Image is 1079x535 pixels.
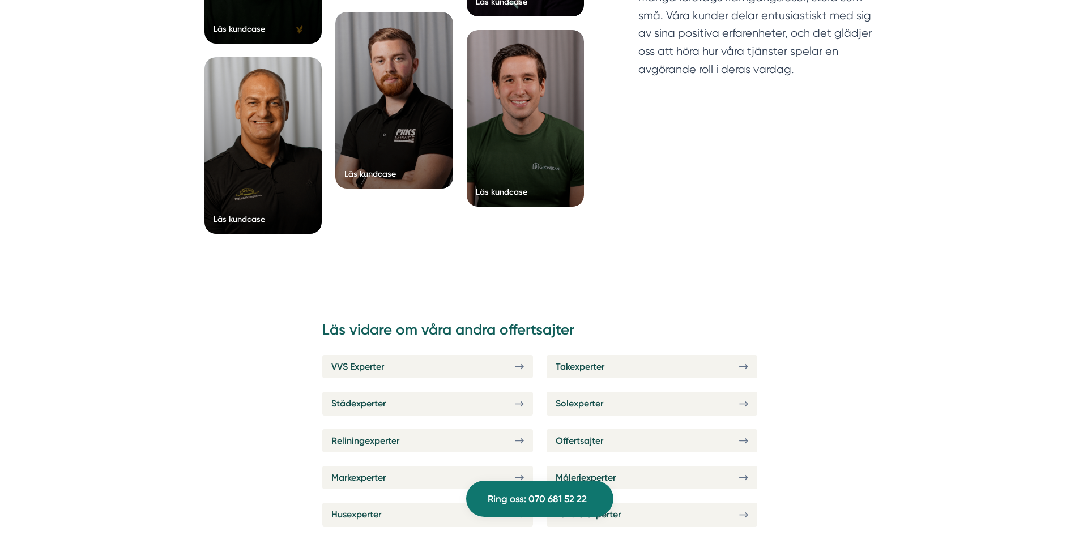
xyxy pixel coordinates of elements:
span: VVS Experter [331,359,384,374]
span: Markexperter [331,470,386,485]
a: Offertsajter [547,429,757,452]
a: Fönsterexperter [547,503,757,526]
span: Husexperter [331,507,381,521]
span: Solexperter [556,396,603,410]
span: Takexperter [556,359,604,374]
a: Ring oss: 070 681 52 22 [466,481,613,517]
h3: Läs vidare om våra andra offertsajter [322,320,757,346]
span: Fönsterexperter [556,507,621,521]
a: Läs kundcase [204,57,322,234]
a: Markexperter [322,466,533,489]
a: Måleriexperter [547,466,757,489]
a: Husexperter [322,503,533,526]
span: Måleriexperter [556,470,616,485]
a: VVS Experter [322,355,533,378]
a: Reliningexperter [322,429,533,452]
div: Läs kundcase [344,168,396,179]
a: Solexperter [547,392,757,415]
div: Läs kundcase [214,23,265,35]
span: Offertsajter [556,434,603,448]
a: Läs kundcase [467,30,585,207]
span: Ring oss: 070 681 52 22 [488,491,587,507]
a: Takexperter [547,355,757,378]
span: Städexperter [331,396,386,410]
a: Läs kundcase [335,12,453,189]
div: Läs kundcase [214,213,265,225]
div: Läs kundcase [476,186,527,198]
span: Reliningexperter [331,434,399,448]
a: Städexperter [322,392,533,415]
